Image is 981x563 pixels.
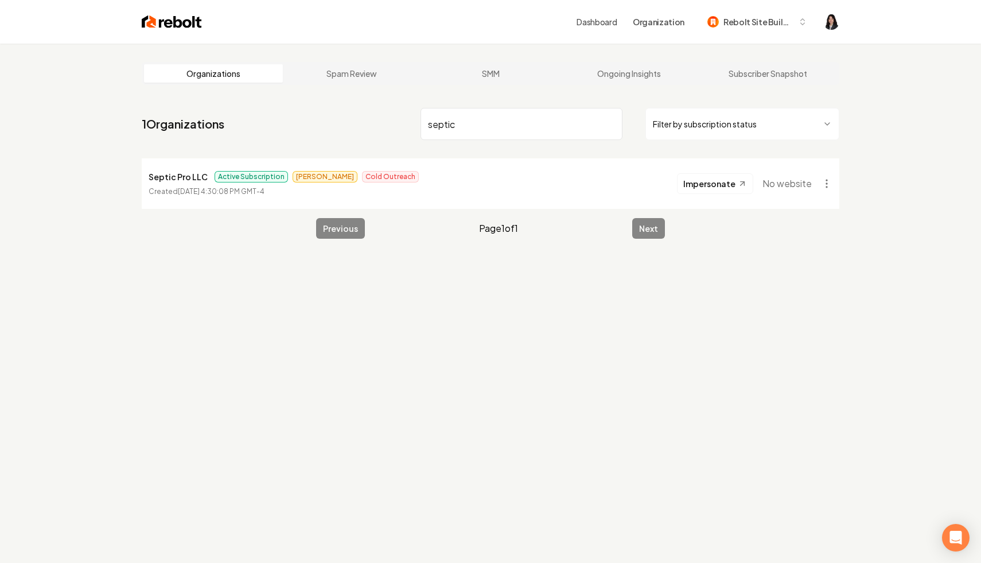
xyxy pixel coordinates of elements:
span: Cold Outreach [362,171,419,183]
a: Dashboard [577,16,617,28]
div: Open Intercom Messenger [942,524,970,552]
a: 1Organizations [142,116,224,132]
span: Active Subscription [215,171,288,183]
span: Page 1 of 1 [479,222,518,235]
img: Rebolt Site Builder [707,16,719,28]
a: Ongoing Insights [560,64,699,83]
button: Impersonate [677,173,753,194]
a: Spam Review [283,64,422,83]
button: Organization [626,11,691,32]
span: No website [762,177,812,191]
a: Organizations [144,64,283,83]
span: Impersonate [683,178,735,189]
a: SMM [421,64,560,83]
button: Open user button [823,14,839,30]
input: Search by name or ID [421,108,622,140]
p: Created [149,186,264,197]
span: Rebolt Site Builder [723,16,793,28]
span: [PERSON_NAME] [293,171,357,183]
img: Haley Paramoure [823,14,839,30]
a: Subscriber Snapshot [698,64,837,83]
img: Rebolt Logo [142,14,202,30]
p: Septic Pro LLC [149,170,208,184]
time: [DATE] 4:30:08 PM GMT-4 [178,187,264,196]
